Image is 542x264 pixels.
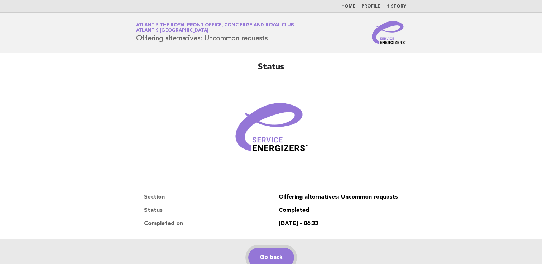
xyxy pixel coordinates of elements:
span: Atlantis [GEOGRAPHIC_DATA] [136,29,208,33]
h1: Offering alternatives: Uncommon requests [136,23,294,42]
a: Home [341,4,356,9]
dt: Status [144,204,279,217]
a: Profile [361,4,380,9]
h2: Status [144,62,398,79]
dd: [DATE] - 06:33 [279,217,398,230]
dd: Offering alternatives: Uncommon requests [279,191,398,204]
a: History [386,4,406,9]
img: Service Energizers [372,21,406,44]
img: Verified [228,88,314,173]
dt: Section [144,191,279,204]
dd: Completed [279,204,398,217]
dt: Completed on [144,217,279,230]
a: Atlantis The Royal Front Office, Concierge and Royal ClubAtlantis [GEOGRAPHIC_DATA] [136,23,294,33]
